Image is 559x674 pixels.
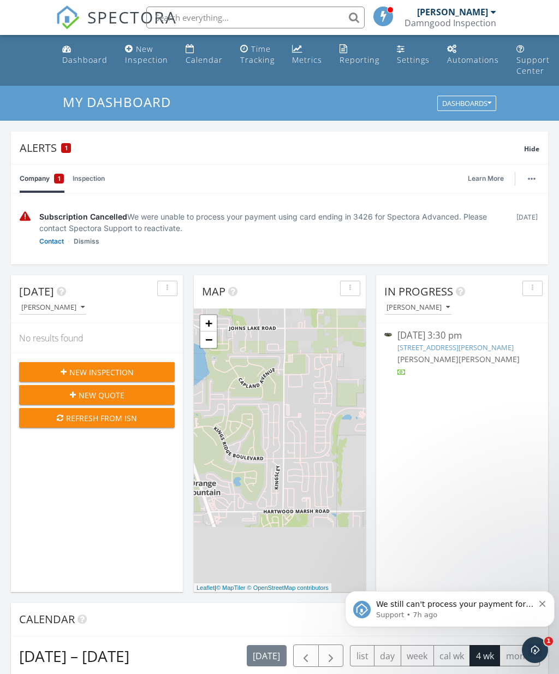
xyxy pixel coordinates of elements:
img: ellipsis-632cfdd7c38ec3a7d453.svg [528,178,536,180]
button: New Quote [19,385,175,405]
span: Subscription Cancelled [39,212,127,221]
a: Contact [39,236,64,247]
a: Automations (Basic) [443,39,503,70]
span: 1 [65,144,68,152]
button: month [499,645,540,666]
iframe: Intercom live chat [522,637,548,663]
div: [DATE] [515,211,539,247]
button: week [401,645,434,666]
a: Inspection [73,164,105,193]
a: Calendar [181,39,227,70]
div: [PERSON_NAME] [417,7,488,17]
a: SPECTORA [56,15,177,38]
button: 4 wk [469,645,500,666]
span: SPECTORA [87,5,177,28]
div: Dashboards [442,100,491,108]
div: | [194,583,331,593]
a: Metrics [288,39,326,70]
a: [DATE] 3:30 pm [STREET_ADDRESS][PERSON_NAME] [PERSON_NAME][PERSON_NAME] [384,329,540,377]
img: warning-336e3c8b2db1497d2c3c.svg [20,211,31,222]
a: Support Center [512,39,554,81]
div: Calendar [186,55,223,65]
button: New Inspection [19,362,175,382]
div: Time Tracking [240,44,275,65]
span: Calendar [19,612,75,626]
button: [DATE] [247,645,287,666]
div: [DATE] 3:30 pm [397,329,527,342]
a: [STREET_ADDRESS][PERSON_NAME] [397,342,514,352]
span: [PERSON_NAME] [397,354,459,364]
a: Zoom in [200,315,217,332]
button: Refresh from ISN [19,408,175,428]
a: Settings [393,39,434,70]
div: Support Center [516,55,550,76]
div: Damngood Inspection [405,17,496,28]
span: 1 [58,173,61,184]
a: © OpenStreetMap contributors [247,584,329,591]
img: The Best Home Inspection Software - Spectora [56,5,80,29]
span: 1 [544,637,553,646]
a: © MapTiler [216,584,246,591]
a: Zoom out [200,332,217,348]
a: Company [20,164,64,193]
span: New Inspection [69,366,134,378]
div: No results found [11,323,183,353]
div: Metrics [292,55,322,65]
div: Refresh from ISN [28,412,166,424]
div: Dashboard [62,55,108,65]
button: Dashboards [437,96,496,111]
button: Dismiss notification [199,30,206,39]
p: Message from Support, sent 7h ago [35,42,193,52]
div: Reporting [340,55,379,65]
iframe: Intercom notifications message [341,568,559,645]
span: My Dashboard [63,93,171,111]
button: list [350,645,374,666]
div: Automations [447,55,499,65]
span: In Progress [384,284,453,299]
button: [PERSON_NAME] [19,300,87,315]
div: We were unable to process your payment using card ending in 3426 for Spectora Advanced. Please co... [39,211,506,234]
span: New Quote [79,389,124,401]
a: Dismiss [74,236,99,247]
span: We still can't process your payment for Spectora Advanced using your card XXXX3426 (exp. 2026-3) ... [35,32,193,94]
a: Dashboard [58,39,112,70]
h2: [DATE] – [DATE] [19,645,129,667]
span: Map [202,284,225,299]
div: Alerts [20,140,524,155]
a: Leaflet [197,584,215,591]
button: Next [318,645,344,667]
a: Time Tracking [236,39,279,70]
img: 9414757%2Freports%2F06c42faa-4342-4cf7-bdb7-fbbee545a0b5%2Fcover_photos%2FnydsL239crJDRDf45MuH%2F... [384,333,392,337]
div: Settings [397,55,430,65]
span: Hide [524,144,539,153]
span: [DATE] [19,284,54,299]
a: New Inspection [121,39,173,70]
input: Search everything... [146,7,365,28]
a: Reporting [335,39,384,70]
button: [PERSON_NAME] [384,300,452,315]
span: [PERSON_NAME] [459,354,520,364]
div: [PERSON_NAME] [21,304,85,311]
button: day [374,645,401,666]
a: Learn More [468,173,510,184]
div: [PERSON_NAME] [386,304,450,311]
button: cal wk [433,645,471,666]
button: Previous [293,645,319,667]
div: New Inspection [125,44,168,65]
